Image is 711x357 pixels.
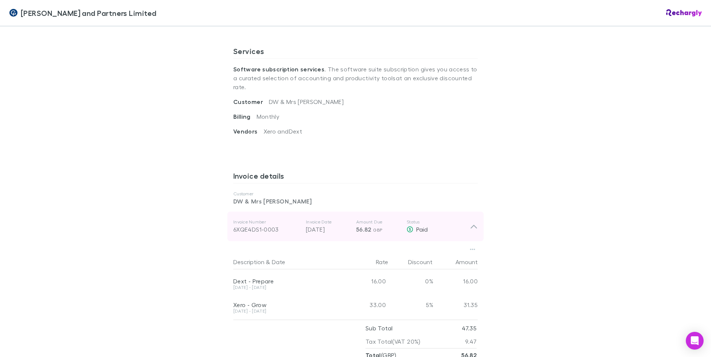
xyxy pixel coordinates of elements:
[356,226,371,233] span: 56.82
[269,98,344,105] span: DW & Mrs [PERSON_NAME]
[365,321,393,335] p: Sub Total
[356,219,401,225] p: Amount Due
[233,255,341,269] div: &
[233,309,341,313] div: [DATE] - [DATE]
[233,98,269,105] span: Customer
[233,197,478,206] p: DW & Mrs [PERSON_NAME]
[233,128,264,135] span: Vendors
[264,128,302,135] span: Xero and Dext
[257,113,280,120] span: Monthly
[407,219,470,225] p: Status
[465,335,477,348] p: 9.47
[21,7,157,18] span: [PERSON_NAME] and Partners Limited
[233,191,478,197] p: Customer
[686,332,704,350] div: Open Intercom Messenger
[344,293,389,317] div: 33.00
[233,47,478,58] h3: Services
[462,321,477,335] p: 47.35
[389,269,433,293] div: 0%
[373,227,382,233] span: GBP
[233,113,257,120] span: Billing
[272,255,285,269] button: Date
[306,219,350,225] p: Invoice Date
[233,285,341,290] div: [DATE] - [DATE]
[433,269,478,293] div: 16.00
[365,335,421,348] p: Tax Total (VAT 20%)
[416,226,428,233] span: Paid
[306,225,350,234] p: [DATE]
[233,65,324,73] strong: Software subscription services
[233,225,300,234] div: 6XQE4DS1-0003
[227,212,484,241] div: Invoice Number6XQE4DS1-0003Invoice Date[DATE]Amount Due56.82 GBPStatusPaid
[233,277,341,285] div: Dext - Prepare
[233,171,478,183] h3: Invoice details
[233,301,341,309] div: Xero - Grow
[233,219,300,225] p: Invoice Number
[666,9,702,17] img: Rechargly Logo
[389,293,433,317] div: 5%
[233,59,478,97] p: . The software suite subscription gives you access to a curated selection of accounting and produ...
[9,9,18,17] img: Coates and Partners Limited's Logo
[344,269,389,293] div: 16.00
[233,255,264,269] button: Description
[433,293,478,317] div: 31.35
